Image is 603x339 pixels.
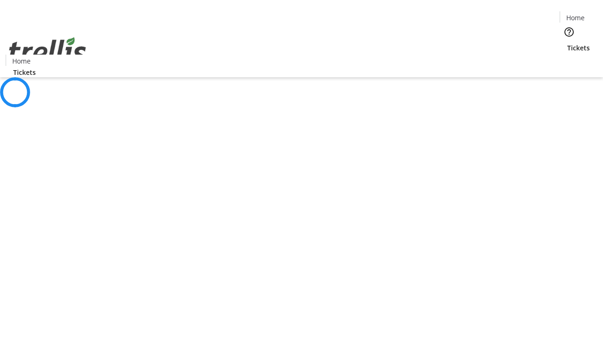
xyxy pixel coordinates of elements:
button: Help [560,23,579,41]
span: Tickets [567,43,590,53]
button: Cart [560,53,579,72]
a: Home [6,56,36,66]
a: Home [560,13,590,23]
span: Home [12,56,31,66]
a: Tickets [560,43,597,53]
img: Orient E2E Organization zk00dQfJK4's Logo [6,27,90,74]
span: Home [566,13,585,23]
span: Tickets [13,67,36,77]
a: Tickets [6,67,43,77]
